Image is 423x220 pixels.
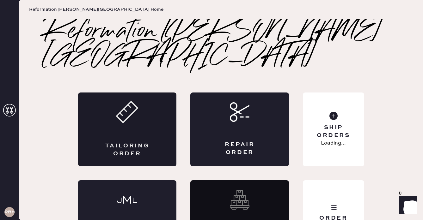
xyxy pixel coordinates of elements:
span: Reformation [PERSON_NAME][GEOGRAPHIC_DATA] Home [29,6,163,13]
div: Ship Orders [308,124,359,140]
p: Loading... [321,140,346,147]
div: Tailoring Order [103,142,151,158]
h3: RBHA [4,210,15,214]
iframe: Front Chat [393,192,420,219]
div: Repair Order [216,141,264,157]
h2: Reformation [PERSON_NAME][GEOGRAPHIC_DATA] [44,19,398,70]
